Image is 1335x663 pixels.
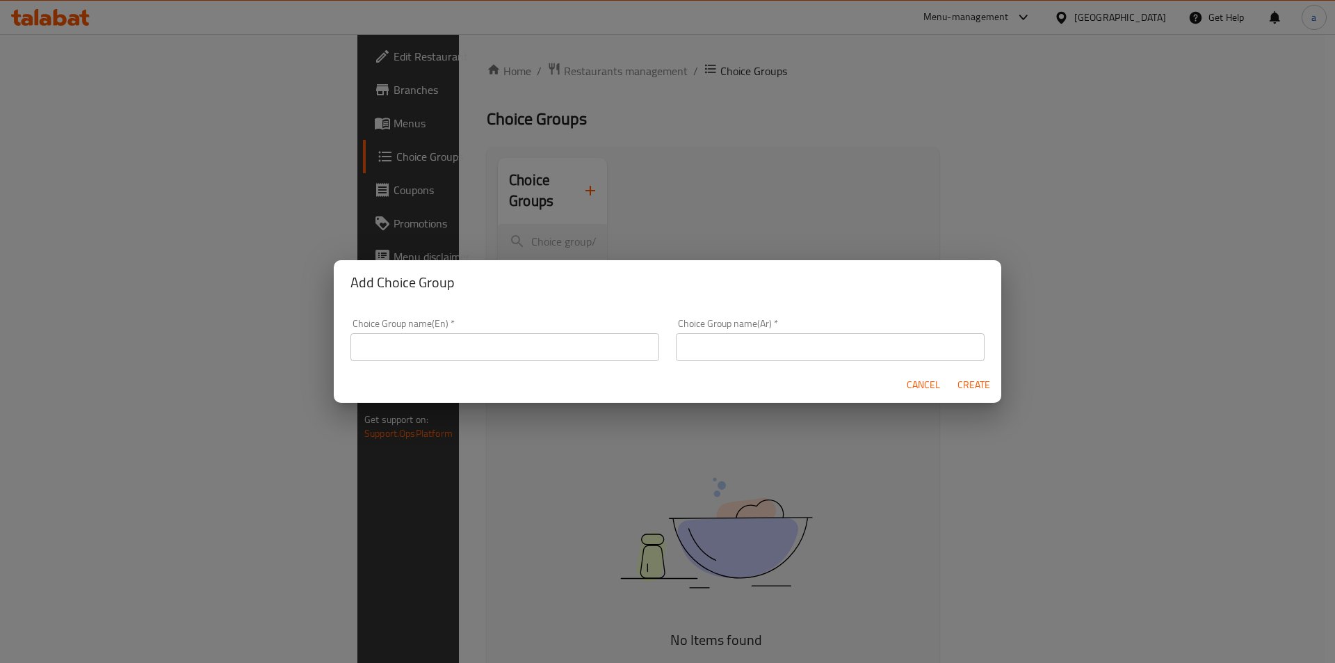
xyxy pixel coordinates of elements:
[901,372,946,398] button: Cancel
[350,333,659,361] input: Please enter Choice Group name(en)
[907,376,940,394] span: Cancel
[951,372,996,398] button: Create
[957,376,990,394] span: Create
[350,271,985,294] h2: Add Choice Group
[676,333,985,361] input: Please enter Choice Group name(ar)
